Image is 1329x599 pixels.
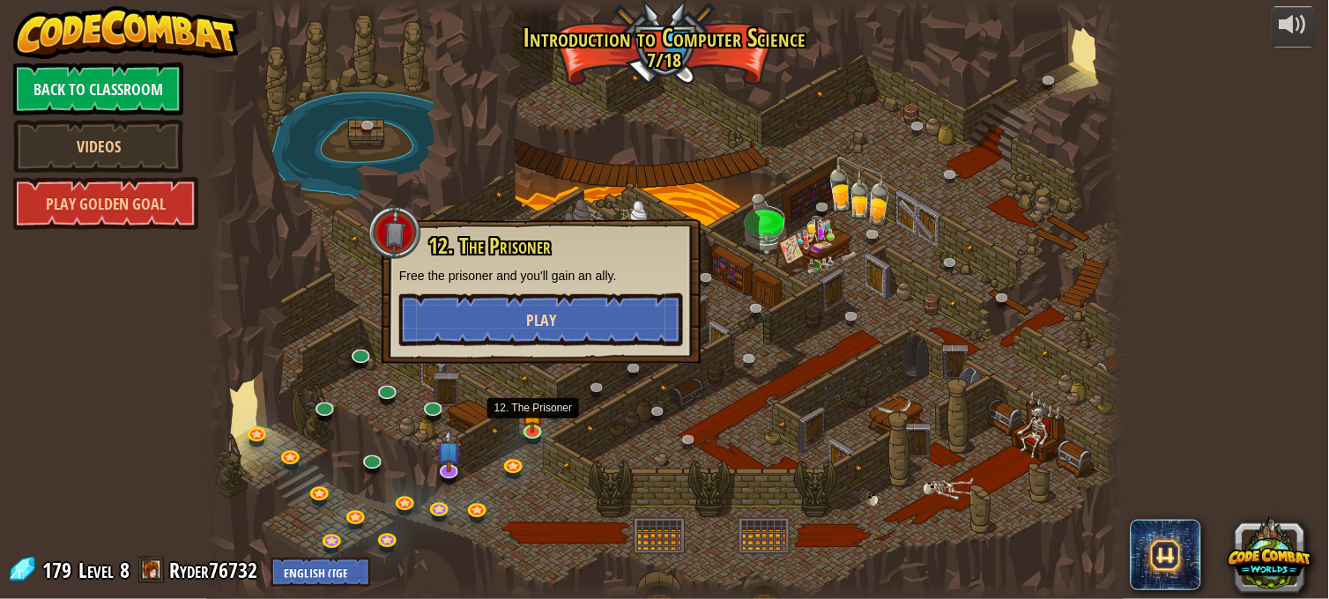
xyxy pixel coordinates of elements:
span: 179 [42,556,77,584]
img: level-banner-started.png [522,396,544,433]
span: Play [526,309,556,331]
a: Ryder76732 [169,556,263,584]
a: Play Golden Goal [13,177,198,230]
p: Free the prisoner and you'll gain an ally. [399,267,683,285]
img: level-banner-unstarted-subscriber.png [436,430,462,473]
button: Adjust volume [1272,6,1316,48]
a: Back to Classroom [13,63,183,115]
a: Videos [13,120,183,173]
span: Level [78,556,114,585]
img: CodeCombat - Learn how to code by playing a game [13,6,239,59]
span: 12. The Prisoner [428,231,551,261]
button: Play [399,293,683,346]
span: 8 [120,556,130,584]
